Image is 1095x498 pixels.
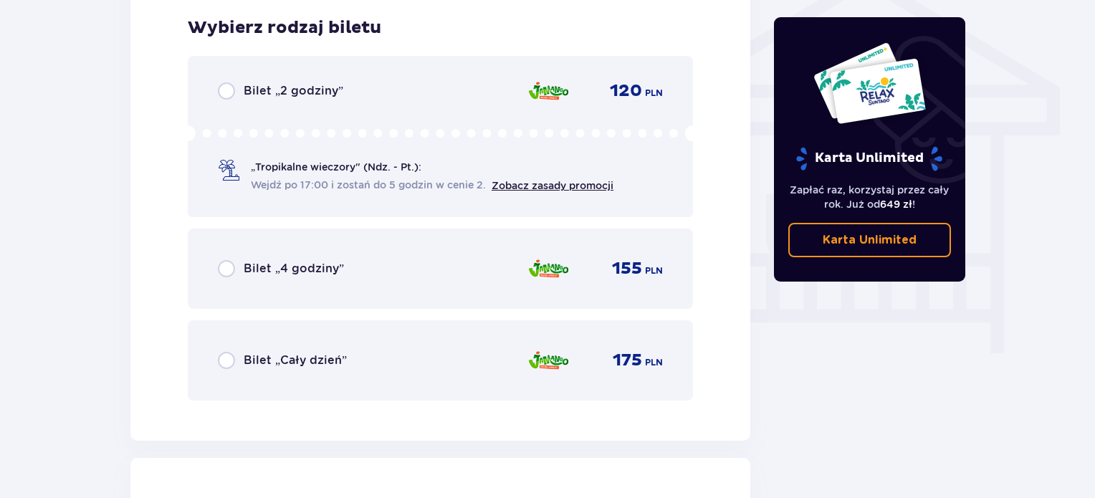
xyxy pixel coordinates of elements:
span: Bilet „2 godziny” [244,83,343,99]
span: „Tropikalne wieczory" (Ndz. - Pt.): [251,160,421,174]
span: Bilet „4 godziny” [244,261,344,277]
span: 120 [610,80,642,102]
h3: Wybierz rodzaj biletu [188,17,381,39]
img: Jamango [527,254,570,284]
span: PLN [645,356,663,369]
p: Karta Unlimited [795,146,944,171]
span: Wejdź po 17:00 i zostań do 5 godzin w cenie 2. [251,178,486,192]
span: 175 [613,350,642,371]
span: 155 [612,258,642,279]
p: Karta Unlimited [823,232,917,248]
p: Zapłać raz, korzystaj przez cały rok. Już od ! [788,183,952,211]
img: Jamango [527,76,570,106]
img: Dwie karty całoroczne do Suntago z napisem 'UNLIMITED RELAX', na białym tle z tropikalnymi liśćmi... [813,42,927,125]
span: PLN [645,87,663,100]
span: Bilet „Cały dzień” [244,353,347,368]
span: 649 zł [880,198,912,210]
span: PLN [645,264,663,277]
a: Karta Unlimited [788,223,952,257]
a: Zobacz zasady promocji [492,180,613,191]
img: Jamango [527,345,570,375]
